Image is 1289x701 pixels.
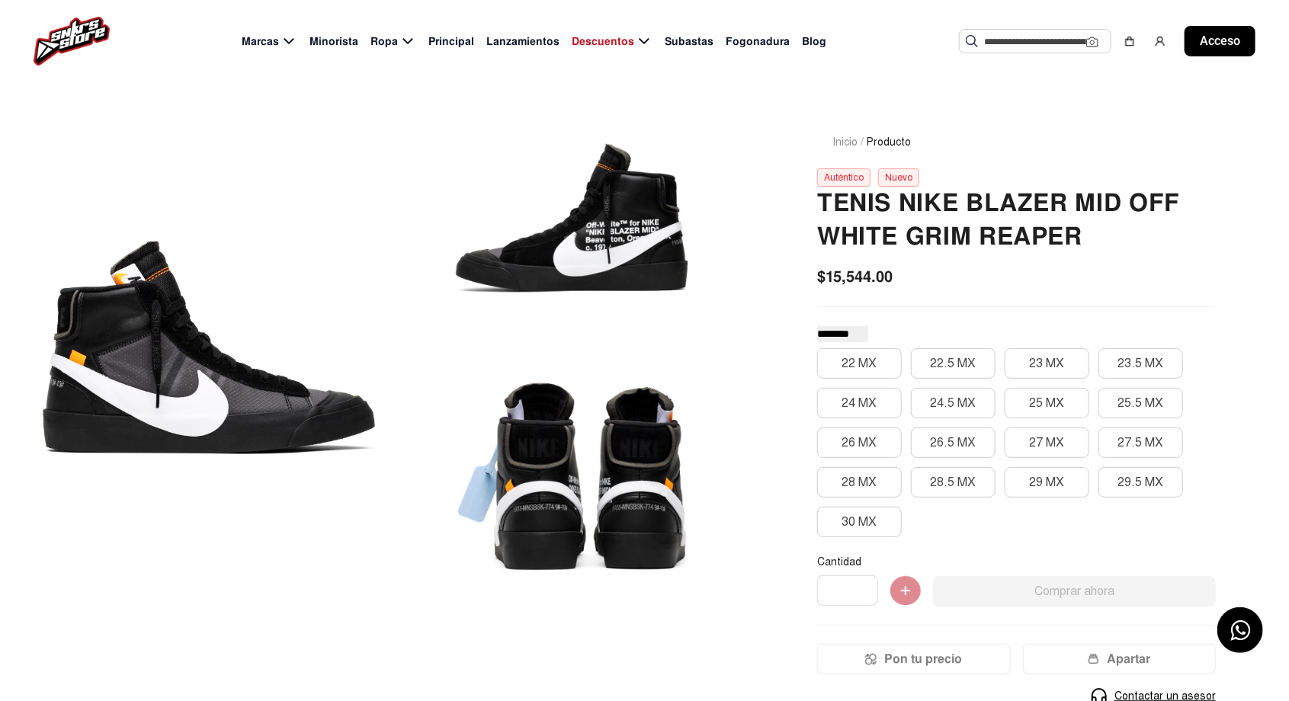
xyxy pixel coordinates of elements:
font: 27.5 MX [1118,435,1164,450]
button: 23.5 MX [1098,348,1183,379]
img: Agregar al carrito [890,576,921,607]
font: 22 MX [842,356,877,371]
img: logo [34,17,110,66]
font: Pon tu precio [884,651,962,667]
font: 25.5 MX [1118,395,1164,411]
font: Descuentos [572,34,635,48]
font: Cantidad [817,555,861,568]
button: Pon tu precio [817,644,1010,674]
button: 28.5 MX [911,467,996,498]
font: 28.5 MX [931,475,976,490]
font: Minorista [310,34,359,48]
font: 26 MX [842,435,877,450]
img: compras [1124,35,1136,47]
font: Comprar ahora [1034,584,1114,599]
button: 26 MX [817,427,902,458]
button: 27.5 MX [1098,427,1183,458]
font: 23.5 MX [1118,356,1164,371]
img: wallet-05.png [1088,653,1099,665]
button: Comprar ahora [933,576,1216,607]
font: Fogonadura [726,34,790,48]
font: 25 MX [1030,395,1065,411]
font: 29.5 MX [1118,475,1164,490]
button: 26.5 MX [911,427,996,458]
button: 23 MX [1005,348,1089,379]
font: Principal [429,34,475,48]
button: 30 MX [817,507,902,537]
button: 22.5 MX [911,348,996,379]
button: 25.5 MX [1098,388,1183,418]
button: 29 MX [1005,467,1089,498]
font: Marcas [242,34,280,48]
button: 29.5 MX [1098,467,1183,498]
font: 24.5 MX [931,395,976,411]
font: Ropa [371,34,399,48]
font: 24 MX [842,395,877,411]
button: 25 MX [1005,388,1089,418]
button: 24.5 MX [911,388,996,418]
font: Blog [803,34,827,48]
font: Subastas [665,34,714,48]
font: 29 MX [1030,475,1065,490]
img: usuario [1154,35,1166,47]
button: 24 MX [817,388,902,418]
font: 30 MX [842,514,877,530]
button: 27 MX [1005,427,1089,458]
font: 27 MX [1030,435,1065,450]
font: Tenis Nike Blazer Mid Off White Grim Reaper [817,187,1180,252]
font: $15,544.00 [817,267,893,286]
button: 28 MX [817,467,902,498]
img: Cámara [1086,36,1098,48]
font: / [861,136,864,149]
font: Auténtico [824,172,864,183]
font: 26.5 MX [931,435,976,450]
a: Inicio [832,136,858,149]
font: 28 MX [842,475,877,490]
button: 22 MX [817,348,902,379]
font: Apartar [1107,651,1150,667]
font: 22.5 MX [931,356,976,371]
font: Lanzamientos [487,34,560,48]
img: Icon.png [865,653,877,665]
font: 23 MX [1030,356,1065,371]
img: Buscar [966,35,978,47]
font: Acceso [1200,34,1240,48]
font: Producto [867,136,911,149]
button: Apartar [1023,644,1216,674]
font: Nuevo [885,172,912,183]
